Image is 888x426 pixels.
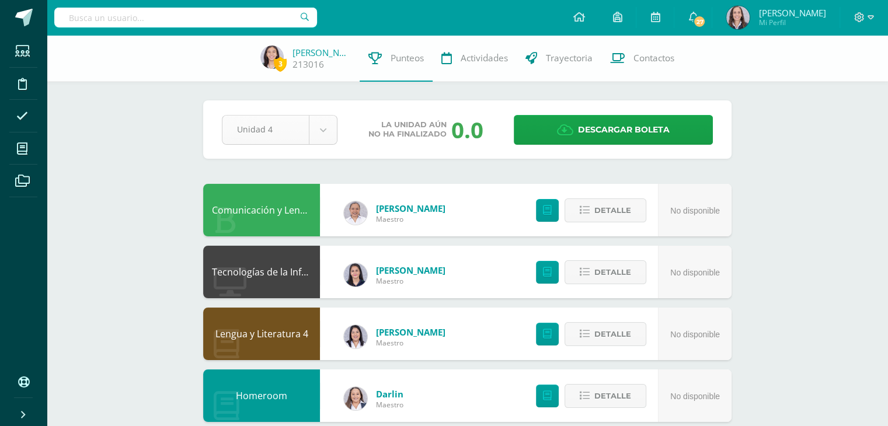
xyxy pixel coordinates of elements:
a: Unidad 4 [222,116,337,144]
span: [PERSON_NAME] [758,7,826,19]
button: Detalle [565,384,646,408]
span: Trayectoria [546,52,593,64]
span: 3 [274,57,287,71]
span: La unidad aún no ha finalizado [368,120,447,139]
input: Busca un usuario... [54,8,317,27]
a: Trayectoria [517,35,601,82]
div: Homeroom [203,369,320,422]
a: Descargar boleta [514,115,713,145]
span: Punteos [391,52,424,64]
span: Detalle [594,200,631,221]
a: [PERSON_NAME] [376,326,445,338]
button: Detalle [565,198,646,222]
span: Descargar boleta [578,116,670,144]
img: 722048b0a46bd8ca52f339fff15bb86c.png [726,6,750,29]
span: Detalle [594,261,631,283]
a: [PERSON_NAME] [376,202,445,214]
div: Tecnologías de la Información y la Comunicación 4 [203,246,320,298]
a: Darlin [376,388,403,400]
span: Actividades [461,52,508,64]
img: 304c455f5b35ca66d2d9859c4516224b.png [260,46,284,69]
span: No disponible [670,330,720,339]
a: [PERSON_NAME] [376,264,445,276]
a: Punteos [360,35,433,82]
span: 27 [693,15,706,28]
span: Maestro [376,400,403,410]
span: Contactos [633,52,674,64]
span: No disponible [670,206,720,215]
span: Maestro [376,214,445,224]
a: Actividades [433,35,517,82]
span: Maestro [376,338,445,348]
img: fd1196377973db38ffd7ffd912a4bf7e.png [344,325,367,348]
span: No disponible [670,392,720,401]
span: Maestro [376,276,445,286]
div: Comunicación y Lenguaje L3 Inglés 4 [203,184,320,236]
img: 04fbc0eeb5f5f8cf55eb7ff53337e28b.png [344,201,367,225]
span: Unidad 4 [237,116,294,143]
span: Detalle [594,323,631,345]
img: 794815d7ffad13252b70ea13fddba508.png [344,387,367,410]
button: Detalle [565,260,646,284]
button: Detalle [565,322,646,346]
span: Mi Perfil [758,18,826,27]
span: Detalle [594,385,631,407]
a: [PERSON_NAME] [292,47,351,58]
div: 0.0 [451,114,483,145]
a: Contactos [601,35,683,82]
a: 213016 [292,58,324,71]
span: No disponible [670,268,720,277]
div: Lengua y Literatura 4 [203,308,320,360]
img: dbcf09110664cdb6f63fe058abfafc14.png [344,263,367,287]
